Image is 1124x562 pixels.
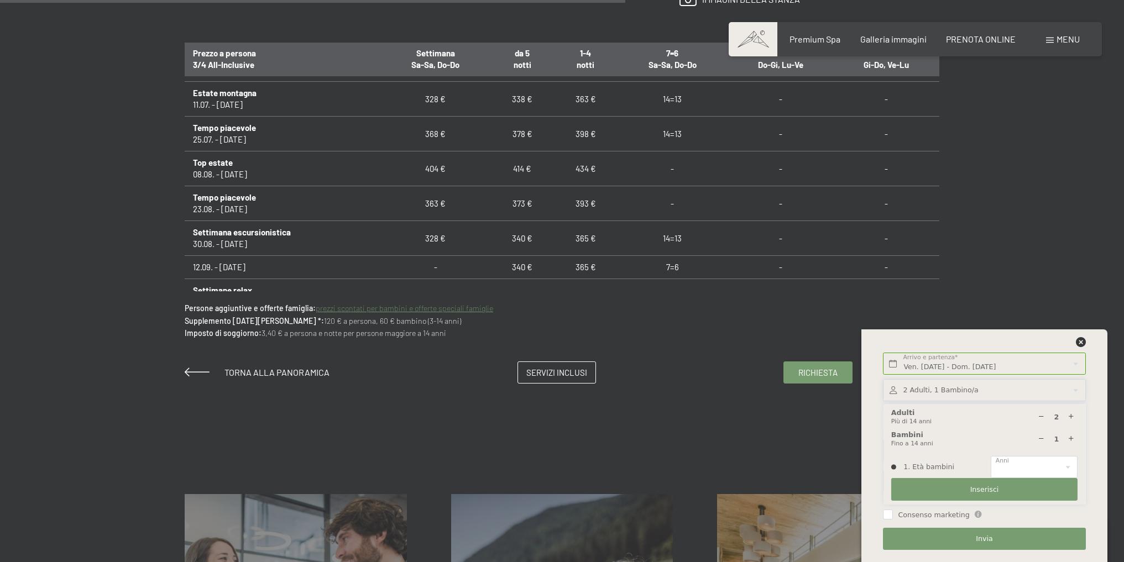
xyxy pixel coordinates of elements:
td: 338 € [491,82,554,117]
td: - [728,82,833,117]
b: Tempo piacevole [193,123,256,133]
th: da 5 [491,41,554,76]
span: Richiesta [798,367,838,379]
th: 3 notti [834,41,939,76]
td: 328 € [380,82,491,117]
td: - [728,256,833,279]
td: - [617,151,728,186]
td: 363 € [554,82,617,117]
button: Inserisci [891,478,1078,501]
th: Settimana [380,41,491,76]
td: 320 € [491,279,554,314]
td: - [834,151,939,186]
button: Invia [883,528,1085,550]
span: Consenso marketing [898,510,969,520]
td: 368 € [380,117,491,151]
td: 340 € [491,256,554,279]
td: 23.08. - [DATE] [185,186,380,221]
span: notti [514,60,531,70]
span: Do-Gi, Lu-Ve [758,60,803,70]
td: 365 € [554,221,617,256]
td: - [834,82,939,117]
span: Sa-Sa, Do-Do [649,60,697,70]
a: Richiesta [784,362,852,383]
td: - [834,256,939,279]
td: 12.09. - [DATE] [185,256,380,279]
strong: Persone aggiuntive e offerte famiglia: [185,303,316,313]
th: 7=6 [617,41,728,76]
b: Settimane relax [193,285,252,295]
td: - [728,117,833,151]
td: 25.07. - [DATE] [185,117,380,151]
td: - [728,221,833,256]
span: Prezzo a persona [193,48,256,58]
td: - [380,279,491,314]
td: 7=6 [617,256,728,279]
p: 120 € a persona, 60 € bambino (3-14 anni) 3,40 € a persona e notte per persone maggiore a 14 anni [185,302,939,339]
td: 7=6 [617,279,728,314]
b: Top estate [193,157,233,167]
span: Servizi inclusi [526,367,587,379]
td: 378 € [491,117,554,151]
td: - [728,186,833,221]
td: - [834,221,939,256]
td: 414 € [491,151,554,186]
td: 434 € [554,151,617,186]
span: notti [577,60,594,70]
strong: Imposto di soggiorno: [185,328,262,338]
span: Torna alla panoramica [224,367,330,377]
span: Sa-Sa, Do-Do [411,60,459,70]
td: - [834,186,939,221]
strong: Supplemento [DATE][PERSON_NAME] *: [185,316,324,325]
td: 393 € [554,186,617,221]
a: Premium Spa [790,34,840,44]
td: - [834,279,939,314]
span: Invia [976,534,992,544]
td: 14=13 [617,221,728,256]
td: - [617,186,728,221]
b: Estate montagna [193,88,257,98]
td: 404 € [380,151,491,186]
th: 4=3 [728,41,833,76]
a: Torna alla panoramica [185,367,330,377]
a: PRENOTA ONLINE [946,34,1016,44]
td: - [834,117,939,151]
a: Galleria immagini [860,34,927,44]
td: 373 € [491,186,554,221]
td: 04.10. - [DATE] [185,279,380,314]
span: Gi-Do, Ve-Lu [864,60,909,70]
td: 398 € [554,117,617,151]
span: Menu [1057,34,1080,44]
span: Inserisci [970,485,999,495]
td: - [380,256,491,279]
td: 365 € [554,256,617,279]
td: 30.08. - [DATE] [185,221,380,256]
td: - [728,151,833,186]
td: 363 € [380,186,491,221]
td: 345 € [554,279,617,314]
b: Tempo piacevole [193,192,256,202]
span: 3/4 All-Inclusive [193,60,254,70]
td: 328 € [380,221,491,256]
td: 11.07. - [DATE] [185,82,380,117]
td: 14=13 [617,117,728,151]
th: 1-4 [554,41,617,76]
td: 08.08. - [DATE] [185,151,380,186]
a: Servizi inclusi [518,362,595,383]
td: 340 € [491,221,554,256]
td: 14=13 [617,82,728,117]
a: prezzi scontati per bambini e offerte speciali famiglie [316,303,493,313]
b: Settimana escursionistica [193,227,291,237]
